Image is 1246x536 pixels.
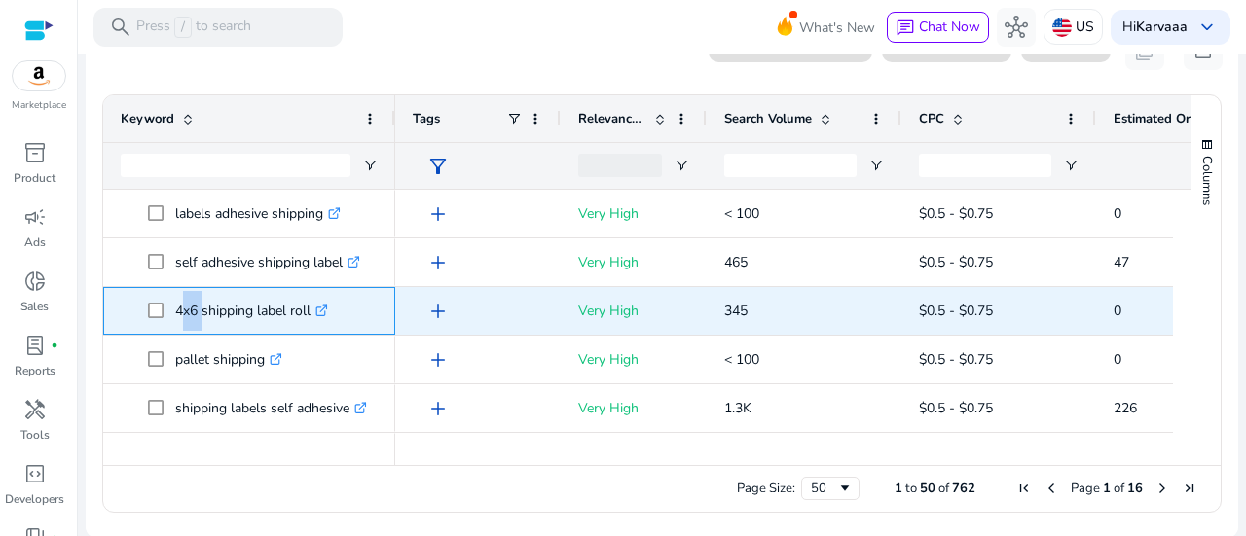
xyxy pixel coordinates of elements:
[724,302,748,320] span: 345
[413,110,440,127] span: Tags
[811,480,837,497] div: 50
[919,302,993,320] span: $0.5 - $0.75
[724,253,748,271] span: 465
[426,397,450,420] span: add
[1114,253,1129,271] span: 47
[426,300,450,323] span: add
[895,480,902,497] span: 1
[919,18,980,36] span: Chat Now
[13,61,65,90] img: amazon.svg
[724,399,751,417] span: 1.3K
[887,12,989,43] button: chatChat Now
[426,446,450,469] span: add
[51,341,58,349] span: fiber_manual_record
[724,110,812,127] span: Search Volume
[1063,158,1079,173] button: Open Filter Menu
[1076,10,1094,44] p: US
[23,398,47,421] span: handyman
[1071,480,1100,497] span: Page
[362,158,378,173] button: Open Filter Menu
[896,18,915,38] span: chat
[1127,480,1143,497] span: 16
[919,154,1051,177] input: CPC Filter Input
[1005,16,1028,39] span: hub
[1114,302,1121,320] span: 0
[1016,481,1032,496] div: First Page
[578,242,689,282] p: Very High
[578,194,689,233] p: Very High
[920,480,935,497] span: 50
[1182,481,1197,496] div: Last Page
[175,388,367,428] p: shipping labels self adhesive
[868,158,884,173] button: Open Filter Menu
[426,251,450,274] span: add
[121,154,350,177] input: Keyword Filter Input
[1103,480,1111,497] span: 1
[426,155,450,178] span: filter_alt
[12,98,66,113] p: Marketplace
[578,110,646,127] span: Relevance Score
[5,490,64,508] p: Developers
[724,350,759,369] span: < 100
[20,298,49,315] p: Sales
[24,233,46,251] p: Ads
[938,480,949,497] span: of
[724,154,857,177] input: Search Volume Filter Input
[20,426,50,444] p: Tools
[15,362,55,379] p: Reports
[136,17,251,38] p: Press to search
[1136,18,1188,36] b: Karvaaa
[175,339,282,379] p: pallet shipping
[799,11,875,45] span: What's New
[919,399,993,417] span: $0.5 - $0.75
[905,480,917,497] span: to
[737,480,795,497] div: Page Size:
[578,291,689,331] p: Very High
[426,202,450,226] span: add
[14,169,55,187] p: Product
[1191,39,1215,62] span: download
[997,8,1036,47] button: hub
[1114,480,1124,497] span: of
[1122,20,1188,34] p: Hi
[23,462,47,485] span: code_blocks
[23,141,47,164] span: inventory_2
[175,194,341,233] p: labels adhesive shipping
[1154,481,1170,496] div: Next Page
[175,437,379,477] p: packing supply shipping labels
[426,348,450,372] span: add
[109,16,132,39] span: search
[1195,16,1219,39] span: keyboard_arrow_down
[175,291,328,331] p: 4x6 shipping label roll
[578,388,689,428] p: Very High
[919,204,993,223] span: $0.5 - $0.75
[674,158,689,173] button: Open Filter Menu
[1114,350,1121,369] span: 0
[1114,399,1137,417] span: 226
[174,17,192,38] span: /
[1114,110,1230,127] span: Estimated Orders/Month
[1198,156,1216,205] span: Columns
[724,204,759,223] span: < 100
[578,339,689,379] p: Very High
[175,242,360,282] p: self adhesive shipping label
[919,350,993,369] span: $0.5 - $0.75
[23,269,47,293] span: donut_small
[121,110,174,127] span: Keyword
[952,480,975,497] span: 762
[23,205,47,229] span: campaign
[1044,481,1059,496] div: Previous Page
[801,477,860,500] div: Page Size
[1052,18,1072,37] img: us.svg
[578,437,689,477] p: Very High
[919,253,993,271] span: $0.5 - $0.75
[919,110,944,127] span: CPC
[23,334,47,357] span: lab_profile
[1114,204,1121,223] span: 0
